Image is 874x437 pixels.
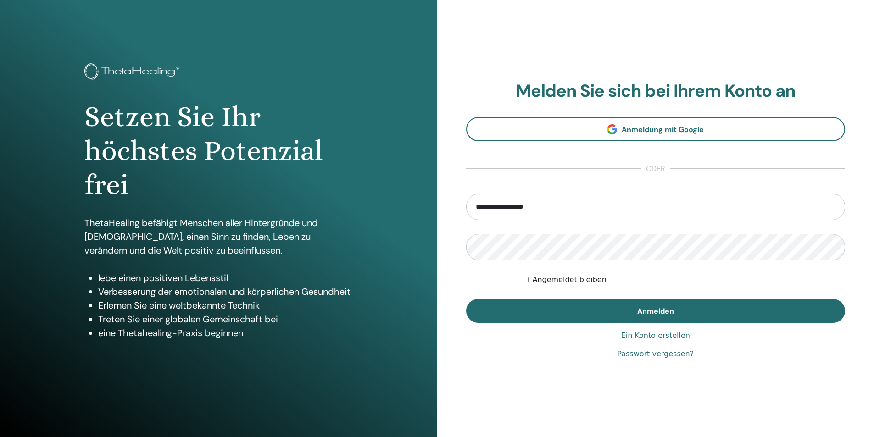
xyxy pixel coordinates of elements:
h1: Setzen Sie Ihr höchstes Potenzial frei [84,100,353,202]
a: Passwort vergessen? [617,348,694,360]
span: Anmeldung mit Google [622,125,704,134]
li: Erlernen Sie eine weltbekannte Technik [98,299,353,312]
p: ThetaHealing befähigt Menschen aller Hintergründe und [DEMOGRAPHIC_DATA], einen Sinn zu finden, L... [84,216,353,257]
li: lebe einen positiven Lebensstil [98,271,353,285]
li: Treten Sie einer globalen Gemeinschaft bei [98,312,353,326]
div: Keep me authenticated indefinitely or until I manually logout [523,274,845,285]
span: Anmelden [637,306,674,316]
a: Anmeldung mit Google [466,117,846,141]
span: oder [641,163,670,174]
button: Anmelden [466,299,846,323]
li: Verbesserung der emotionalen und körperlichen Gesundheit [98,285,353,299]
a: Ein Konto erstellen [621,330,690,341]
label: Angemeldet bleiben [532,274,606,285]
li: eine Thetahealing-Praxis beginnen [98,326,353,340]
h2: Melden Sie sich bei Ihrem Konto an [466,81,846,102]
